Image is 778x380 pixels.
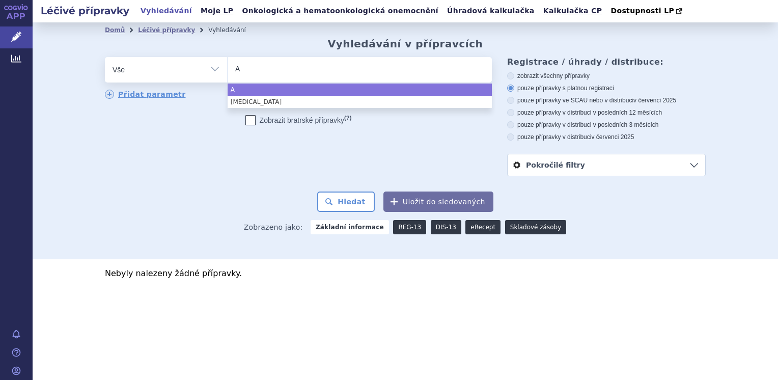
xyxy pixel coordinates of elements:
span: v červenci 2025 [633,97,676,104]
label: pouze přípravky ve SCAU nebo v distribuci [507,96,706,104]
button: Uložit do sledovaných [383,192,493,212]
a: Domů [105,26,125,34]
a: Přidat parametr [105,90,186,99]
span: Zobrazeno jako: [244,220,303,234]
span: Dostupnosti LP [610,7,674,15]
a: eRecept [465,220,501,234]
span: v červenci 2025 [591,133,634,141]
label: zobrazit všechny přípravky [507,72,706,80]
a: Moje LP [198,4,236,18]
a: Vyhledávání [137,4,195,18]
label: pouze přípravky v distribuci v posledních 12 měsících [507,108,706,117]
h3: Registrace / úhrady / distribuce: [507,57,706,67]
a: Pokročilé filtry [508,154,705,176]
li: Vyhledávání [208,22,259,38]
a: REG-13 [393,220,426,234]
a: DIS-13 [431,220,461,234]
h2: Léčivé přípravky [33,4,137,18]
a: Dostupnosti LP [607,4,687,18]
label: Zobrazit bratrské přípravky [245,115,352,125]
a: Léčivé přípravky [138,26,195,34]
li: A [228,84,492,96]
label: pouze přípravky v distribuci [507,133,706,141]
a: Kalkulačka CP [540,4,605,18]
li: [MEDICAL_DATA] [228,96,492,108]
p: Nebyly nalezeny žádné přípravky. [105,269,706,278]
h2: Vyhledávání v přípravcích [328,38,483,50]
a: Onkologická a hematoonkologická onemocnění [239,4,441,18]
strong: Základní informace [311,220,389,234]
button: Hledat [317,192,375,212]
a: Skladové zásoby [505,220,566,234]
label: pouze přípravky s platnou registrací [507,84,706,92]
abbr: (?) [344,115,351,121]
a: Úhradová kalkulačka [444,4,538,18]
label: pouze přípravky v distribuci v posledních 3 měsících [507,121,706,129]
